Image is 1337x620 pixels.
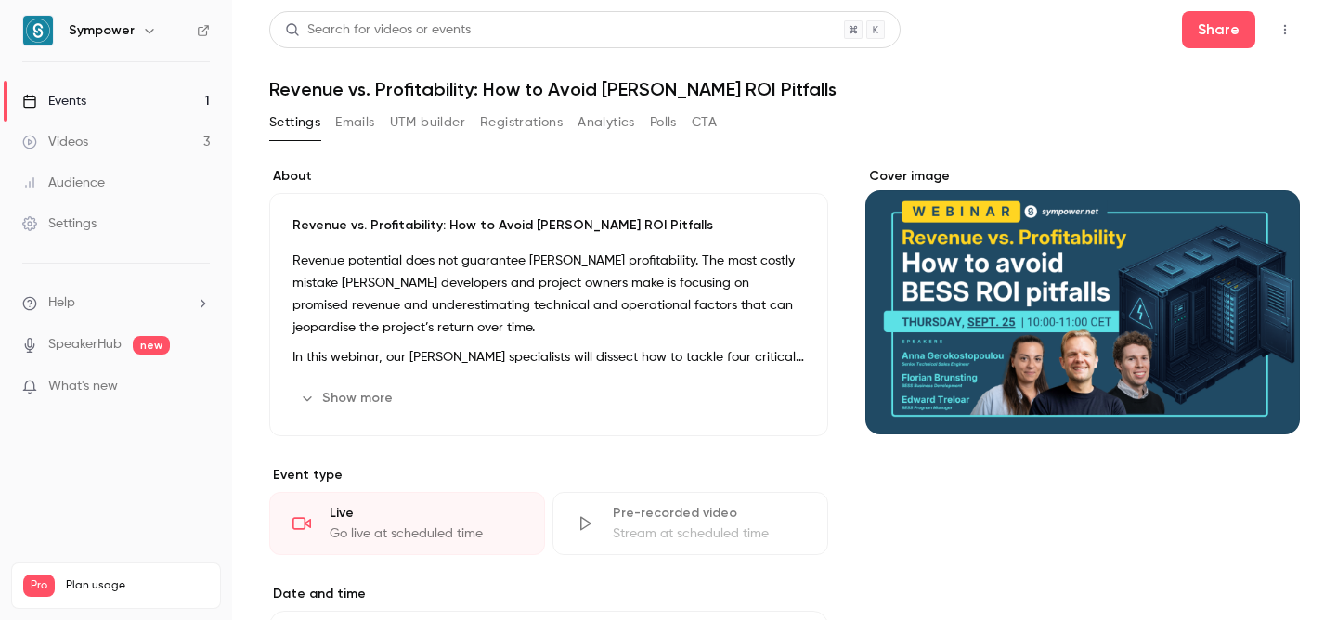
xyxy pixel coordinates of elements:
label: Date and time [269,585,828,603]
div: Pre-recorded video [613,504,805,523]
button: UTM builder [390,108,465,137]
iframe: Noticeable Trigger [188,379,210,395]
div: Pre-recorded videoStream at scheduled time [552,492,828,555]
span: Pro [23,575,55,597]
div: Settings [22,214,97,233]
a: SpeakerHub [48,335,122,355]
div: Stream at scheduled time [613,524,805,543]
span: Plan usage [66,578,209,593]
div: Events [22,92,86,110]
label: Cover image [865,167,1300,186]
button: Polls [650,108,677,137]
h1: Revenue vs. Profitability: How to Avoid [PERSON_NAME] ROI Pitfalls [269,78,1300,100]
div: Live [330,504,522,523]
li: help-dropdown-opener [22,293,210,313]
button: Emails [335,108,374,137]
div: Audience [22,174,105,192]
div: Search for videos or events [285,20,471,40]
label: About [269,167,828,186]
button: Analytics [578,108,635,137]
button: Settings [269,108,320,137]
div: LiveGo live at scheduled time [269,492,545,555]
p: In this webinar, our [PERSON_NAME] specialists will dissect how to tackle four critical risks tha... [292,346,805,368]
button: Show more [292,383,404,413]
div: Videos [22,133,88,151]
div: Go live at scheduled time [330,524,522,543]
p: Revenue potential does not guarantee [PERSON_NAME] profitability. The most costly mistake [PERSON... [292,250,805,339]
p: Event type [269,466,828,484]
span: Help [48,293,75,313]
span: What's new [48,377,118,396]
button: Registrations [480,108,563,137]
span: new [133,336,170,355]
button: CTA [692,108,717,137]
h6: Sympower [69,21,135,40]
p: Revenue vs. Profitability: How to Avoid [PERSON_NAME] ROI Pitfalls [292,216,805,235]
img: Sympower [23,16,53,45]
section: Cover image [865,167,1300,434]
button: Share [1182,11,1255,48]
